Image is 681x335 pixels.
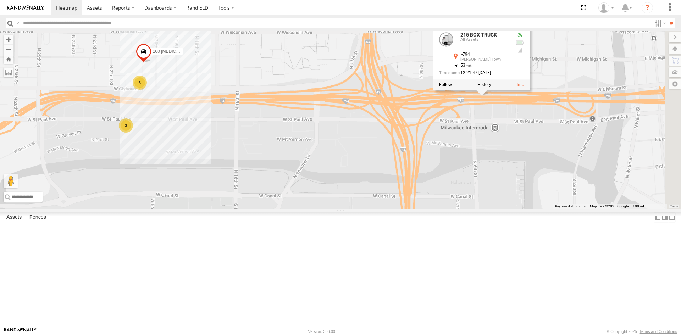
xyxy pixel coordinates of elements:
span: 100 [MEDICAL_DATA] CRANE [153,49,212,54]
div: Brian Weinfurter [596,2,616,13]
div: [PERSON_NAME] Town [460,57,510,62]
div: I-794 [460,52,510,57]
div: Version: 306.00 [308,329,335,334]
a: View Asset Details [517,83,524,88]
i: ? [642,2,653,13]
label: Assets [3,213,25,223]
div: Date/time of location update [439,71,510,75]
label: Measure [4,67,13,77]
div: All Assets [460,38,510,42]
button: Zoom in [4,35,13,44]
img: rand-logo.svg [7,5,44,10]
div: Valid GPS Fix [516,32,524,38]
a: Terms and Conditions [640,329,677,334]
label: Map Settings [669,79,681,89]
div: 3 [119,118,133,133]
a: View Asset Details [439,32,453,46]
div: GSM Signal = 4 [516,48,524,53]
label: Fences [26,213,50,223]
span: 100 m [633,204,643,208]
button: Zoom out [4,44,13,54]
a: Terms [670,205,678,208]
div: No voltage information received from this device. [516,40,524,46]
label: Realtime tracking of Asset [439,83,452,88]
label: Dock Summary Table to the Right [661,212,668,223]
a: 215 BOX TRUCK [460,32,497,38]
label: Dock Summary Table to the Left [654,212,661,223]
label: Search Filter Options [652,18,667,28]
div: 3 [133,76,147,90]
span: Map data ©2025 Google [590,204,629,208]
button: Drag Pegman onto the map to open Street View [4,174,18,188]
button: Map Scale: 100 m per 57 pixels [631,204,667,209]
button: Keyboard shortcuts [555,204,586,209]
a: Visit our Website [4,328,37,335]
label: Hide Summary Table [669,212,676,223]
div: © Copyright 2025 - [607,329,677,334]
label: Search Query [15,18,21,28]
label: View Asset History [477,83,491,88]
span: 53 [460,63,472,68]
button: Zoom Home [4,54,13,64]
